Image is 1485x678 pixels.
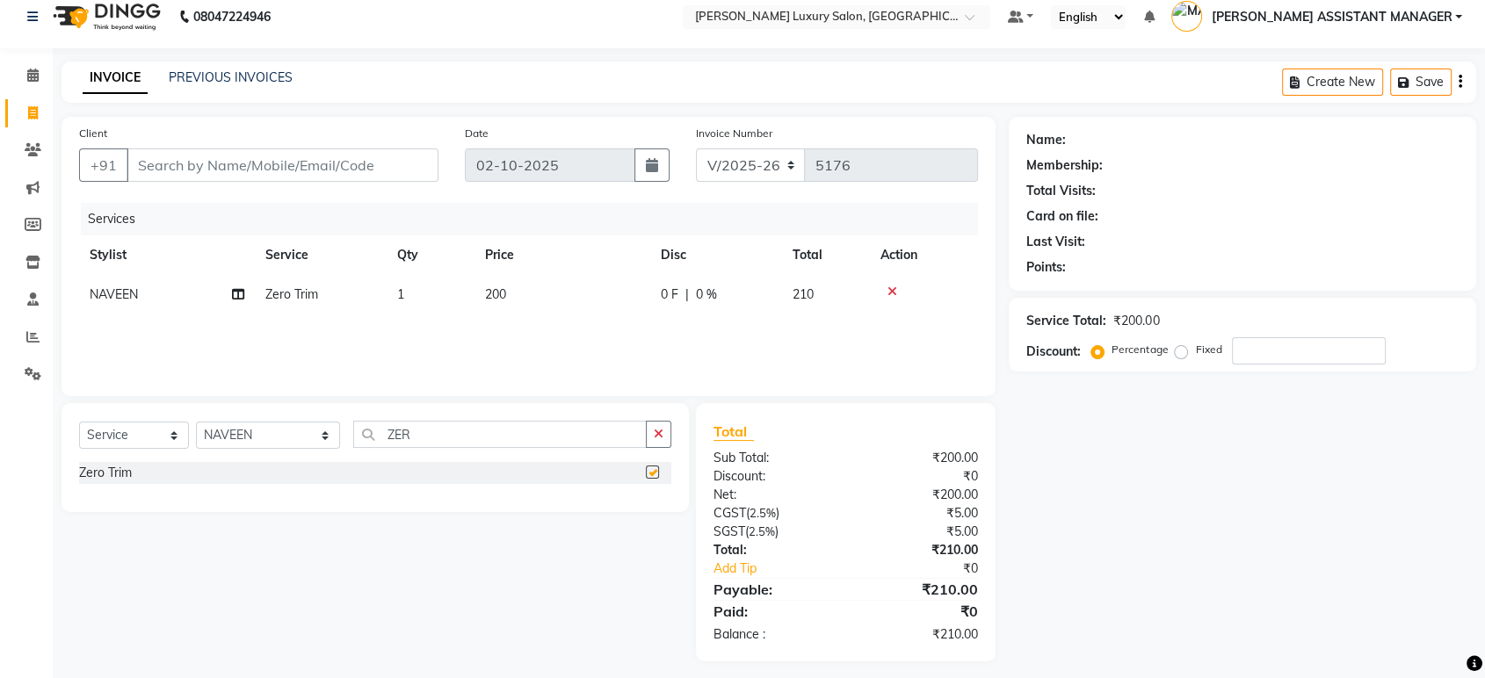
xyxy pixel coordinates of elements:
div: ( ) [700,523,846,541]
label: Invoice Number [696,126,772,141]
th: Price [474,235,650,275]
label: Client [79,126,107,141]
div: Net: [700,486,846,504]
div: ₹0 [846,601,992,622]
img: MADHAPUR ASSISTANT MANAGER [1171,1,1202,32]
input: Search or Scan [353,421,647,448]
div: Zero Trim [79,464,132,482]
span: [PERSON_NAME] ASSISTANT MANAGER [1211,8,1452,26]
span: Zero Trim [265,286,318,302]
div: Points: [1026,258,1066,277]
div: ₹0 [846,467,992,486]
label: Percentage [1112,342,1168,357]
div: ₹200.00 [846,486,992,504]
div: Service Total: [1026,312,1106,330]
div: Payable: [700,579,846,600]
span: 2.5% [750,506,776,520]
span: 0 F [661,285,678,304]
div: Name: [1026,131,1066,149]
span: | [685,285,689,304]
span: 0 % [696,285,717,304]
div: Card on file: [1026,207,1098,226]
span: 210 [793,286,814,302]
th: Disc [650,235,782,275]
div: ( ) [700,504,846,523]
input: Search by Name/Mobile/Email/Code [127,148,438,182]
span: NAVEEN [90,286,138,302]
button: Create New [1282,69,1383,96]
button: +91 [79,148,128,182]
div: ₹5.00 [846,523,992,541]
span: Total [714,422,754,441]
th: Stylist [79,235,255,275]
div: ₹210.00 [846,625,992,644]
div: Total: [700,541,846,559]
div: Last Visit: [1026,233,1085,251]
span: SGST [714,523,745,539]
label: Fixed [1195,342,1221,357]
span: CGST [714,505,746,521]
th: Qty [387,235,474,275]
div: ₹200.00 [1113,312,1159,330]
span: 2.5% [749,524,775,538]
span: 1 [397,286,404,302]
div: ₹200.00 [846,449,992,467]
div: Membership: [1026,156,1103,175]
div: Paid: [700,601,846,622]
div: Discount: [700,467,846,486]
th: Action [870,235,978,275]
div: Discount: [1026,343,1081,361]
div: ₹0 [870,559,991,578]
span: 200 [485,286,506,302]
div: Total Visits: [1026,182,1096,200]
div: Services [81,203,991,235]
div: ₹210.00 [846,541,992,559]
label: Date [465,126,489,141]
a: INVOICE [83,62,148,94]
button: Save [1390,69,1452,96]
div: ₹210.00 [846,579,992,600]
th: Total [782,235,870,275]
div: ₹5.00 [846,504,992,523]
th: Service [255,235,387,275]
div: Sub Total: [700,449,846,467]
a: Add Tip [700,559,870,578]
div: Balance : [700,625,846,644]
a: PREVIOUS INVOICES [169,69,293,85]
